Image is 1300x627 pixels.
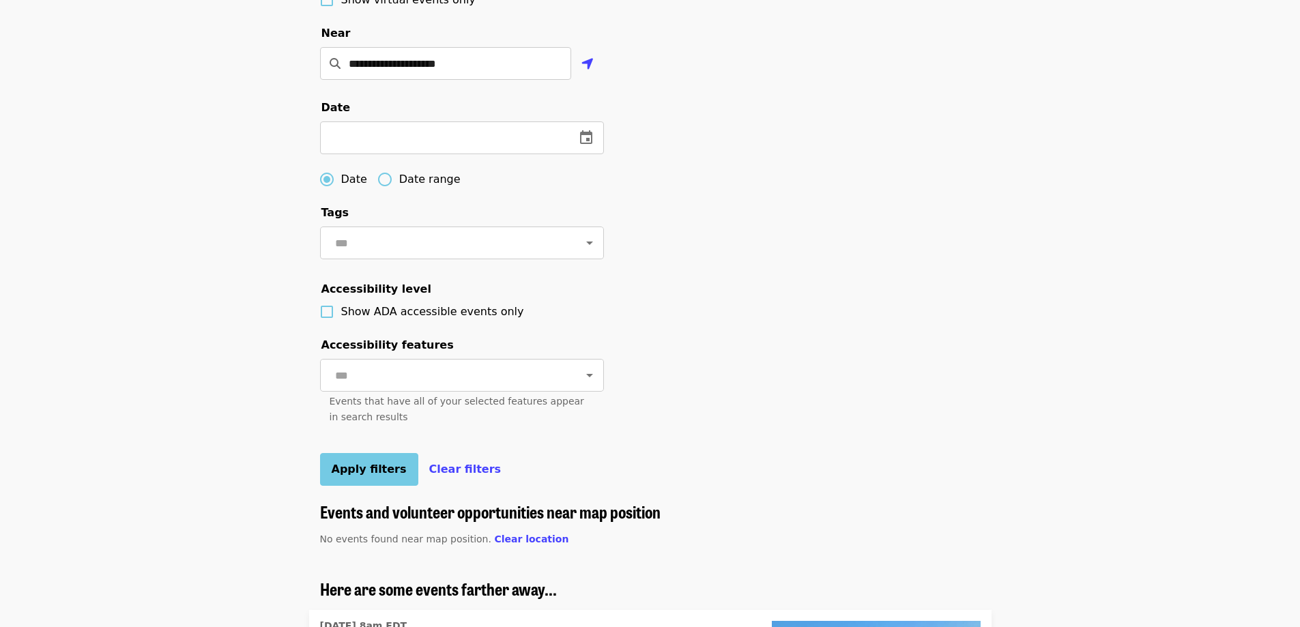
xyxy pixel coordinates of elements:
[570,121,603,154] button: change date
[320,577,557,600] span: Here are some events farther away...
[330,396,584,422] span: Events that have all of your selected features appear in search results
[321,206,349,219] span: Tags
[321,101,351,114] span: Date
[320,534,491,544] span: No events found near map position.
[494,534,568,544] span: Clear location
[320,499,661,523] span: Events and volunteer opportunities near map position
[429,463,502,476] span: Clear filters
[429,461,502,478] button: Clear filters
[341,171,367,188] span: Date
[399,171,461,188] span: Date range
[349,47,571,80] input: Location
[332,463,407,476] span: Apply filters
[320,453,418,486] button: Apply filters
[321,282,431,295] span: Accessibility level
[341,305,524,318] span: Show ADA accessible events only
[494,532,568,546] button: Clear location
[581,56,594,72] i: location-arrow icon
[571,48,604,81] button: Use my location
[321,338,454,351] span: Accessibility features
[580,233,599,252] button: Open
[580,366,599,385] button: Open
[330,57,341,70] i: search icon
[321,27,351,40] span: Near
